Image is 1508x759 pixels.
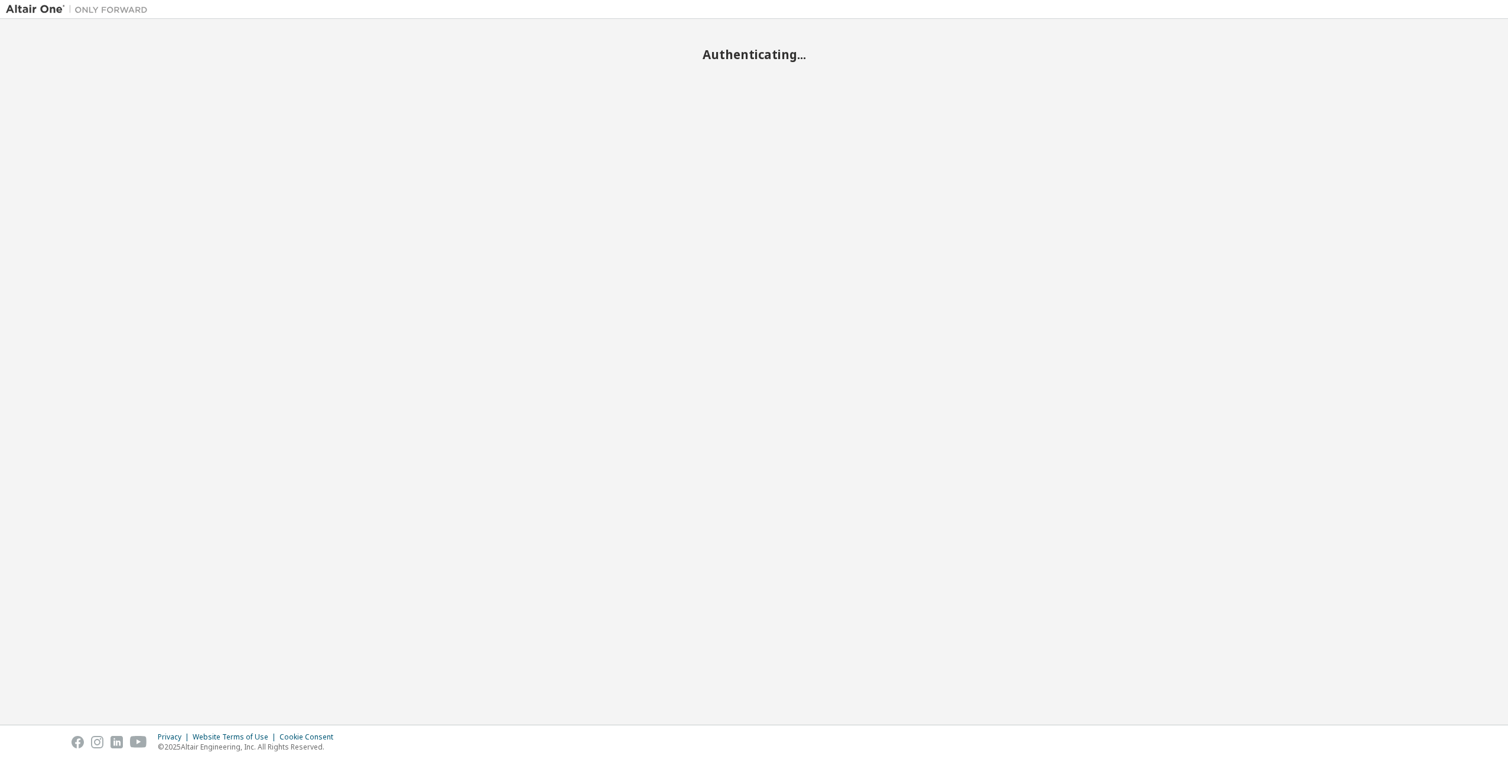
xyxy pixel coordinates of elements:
img: Altair One [6,4,154,15]
img: instagram.svg [91,736,103,748]
div: Privacy [158,732,193,742]
img: youtube.svg [130,736,147,748]
div: Website Terms of Use [193,732,279,742]
img: facebook.svg [71,736,84,748]
p: © 2025 Altair Engineering, Inc. All Rights Reserved. [158,742,340,752]
div: Cookie Consent [279,732,340,742]
img: linkedin.svg [110,736,123,748]
h2: Authenticating... [6,47,1502,62]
